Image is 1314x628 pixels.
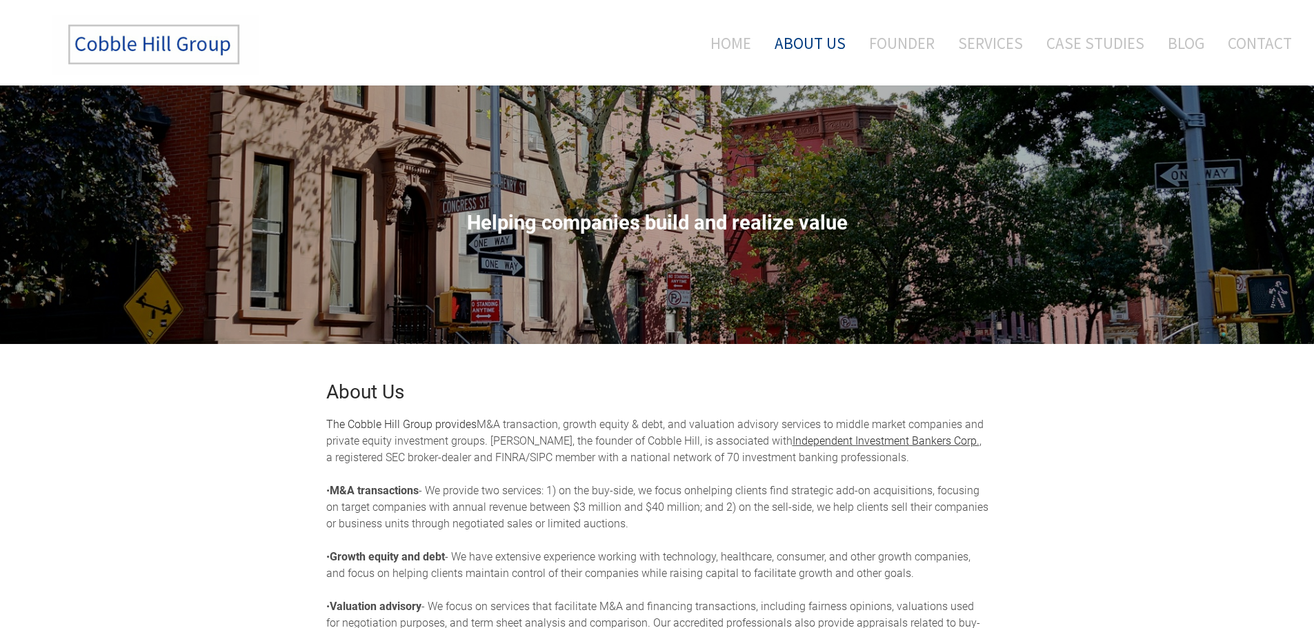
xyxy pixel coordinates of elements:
a: Contact [1217,14,1292,72]
a: About Us [764,14,856,72]
strong: Valuation advisory [330,600,421,613]
a: Case Studies [1036,14,1155,72]
a: Independent Investment Bankers Corp. [793,434,979,447]
strong: M&A transactions [330,484,419,497]
strong: Growth equity and debt [330,550,445,563]
font: The Cobble Hill Group provides [326,418,477,431]
a: Home [690,14,761,72]
a: Services [948,14,1033,72]
span: helping clients find strategic add-on acquisitions, focusing on target companies with annual reve... [326,484,988,530]
h2: About Us [326,383,988,402]
a: Founder [859,14,945,72]
a: Blog [1157,14,1215,72]
img: The Cobble Hill Group LLC [52,14,259,75]
span: Helping companies build and realize value [467,211,848,234]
